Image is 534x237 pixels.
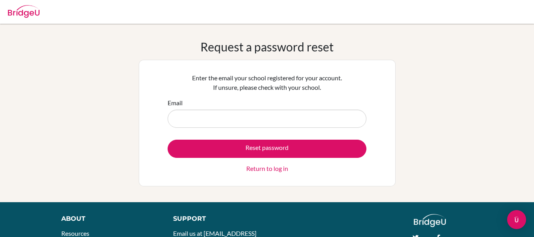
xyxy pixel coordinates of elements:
a: Return to log in [246,164,288,173]
button: Reset password [168,140,366,158]
h1: Request a password reset [200,40,334,54]
div: Open Intercom Messenger [507,210,526,229]
a: Resources [61,229,89,237]
div: About [61,214,155,224]
div: Support [173,214,259,224]
img: logo_white@2x-f4f0deed5e89b7ecb1c2cc34c3e3d731f90f0f143d5ea2071677605dd97b5244.png [414,214,446,227]
p: Enter the email your school registered for your account. If unsure, please check with your school. [168,73,366,92]
img: Bridge-U [8,5,40,18]
label: Email [168,98,183,108]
